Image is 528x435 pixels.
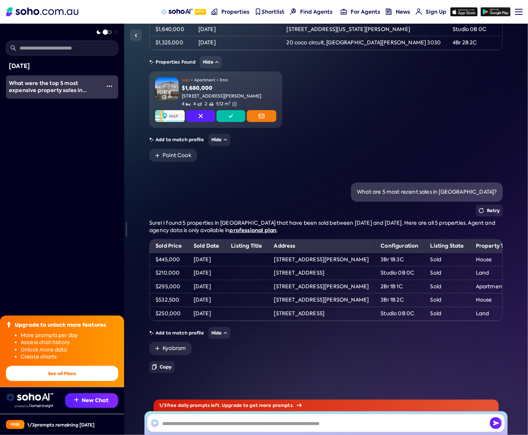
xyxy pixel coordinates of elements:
[490,417,502,429] img: Send icon
[27,422,95,428] div: 1 / 3 prompts remaining [DATE]
[268,280,375,293] td: [STREET_ADDRESS][PERSON_NAME]
[208,134,230,146] button: Hide
[416,9,422,15] img: for-agents-nav icon
[9,79,98,109] span: What were the top 5 most expensive property sales in [GEOGRAPHIC_DATA] in the last 6 months?
[149,149,197,162] a: Point Cook
[470,293,520,307] td: House
[193,101,202,107] span: 4
[132,31,140,40] img: Sidebar toggle icon
[197,102,202,106] img: Bathrooms
[375,293,425,307] td: 3Br 1B 2C
[188,239,225,253] th: Sold Date
[262,8,285,16] span: Shortlist
[15,322,106,329] div: Upgrade to unlock more features
[153,400,499,411] div: 1 / 3 free daily prompts left. Upgrade to get more prompts.
[6,75,101,99] a: What were the top 5 most expensive property sales in [GEOGRAPHIC_DATA] in the last 6 months?
[479,208,484,213] img: Retry icon
[297,404,302,407] img: Arrow icon
[217,77,218,83] span: •
[6,7,78,16] img: Soho Logo
[351,8,381,16] span: For Agents
[357,188,497,196] div: What are 5 most recent sales in [GEOGRAPHIC_DATA]?
[221,8,249,16] span: Properties
[65,393,118,408] button: New Chat
[182,85,276,92] div: $1,680,000
[490,417,502,429] button: Send
[182,101,190,107] span: 4
[188,266,225,280] td: [DATE]
[450,7,478,16] img: app-store icon
[150,280,188,293] td: $295,000
[255,9,261,15] img: shortlist-nav icon
[209,102,214,106] img: Carspots
[155,77,179,101] img: Property
[152,364,157,370] img: Copy icon
[155,110,185,122] img: Map
[182,93,276,99] div: [STREET_ADDRESS][PERSON_NAME]
[470,239,520,253] th: Property Type
[162,95,166,99] img: Gallery Icon
[106,83,112,89] img: More icon
[476,205,503,217] button: Retry
[193,23,230,36] td: [DATE]
[386,9,392,15] img: news-nav icon
[219,77,228,83] span: 3mo
[426,8,446,16] span: Sign Up
[188,280,225,293] td: [DATE]
[6,393,53,402] img: sohoai logo
[194,77,215,83] span: Apartment
[191,77,193,83] span: •
[6,322,12,327] img: Upgrade icon
[268,266,375,280] td: [STREET_ADDRESS]
[188,293,225,307] td: [DATE]
[150,253,188,266] td: $445,000
[149,220,495,234] span: Sure! I found 5 properties in [GEOGRAPHIC_DATA] that have been sold between [DATE] and [DATE]. He...
[211,9,218,15] img: properties-nav icon
[182,77,190,83] span: Sold
[470,266,520,280] td: Land
[161,9,193,15] img: sohoAI logo
[149,56,503,68] div: Properties Found
[205,101,213,107] span: 2
[277,227,278,234] span: .
[15,404,53,408] img: Data provided by Domain Insight
[281,23,447,36] td: [STREET_ADDRESS][US_STATE][PERSON_NAME]
[447,23,496,36] td: Studio 0B 0C
[9,61,115,71] div: [DATE]
[188,253,225,266] td: [DATE]
[425,307,470,321] td: Sold
[186,102,190,106] img: Bedrooms
[281,36,447,50] td: 20 coco circuit, [GEOGRAPHIC_DATA][PERSON_NAME] 3030
[195,9,206,15] span: Beta
[375,307,425,321] td: Studio 0B 0C
[425,253,470,266] td: Sold
[396,8,411,16] span: News
[232,102,237,106] img: Land size
[341,9,347,15] img: for-agents-nav icon
[149,361,175,373] button: Copy
[268,239,375,253] th: Address
[150,36,193,50] td: $1,325,000
[268,293,375,307] td: [STREET_ADDRESS][PERSON_NAME]
[290,9,296,15] img: Find agents icon
[9,80,101,94] div: What were the top 5 most expensive property sales in point cook in the last 6 months?
[193,36,230,50] td: [DATE]
[425,280,470,293] td: Sold
[481,7,511,16] img: google-play icon
[21,339,118,346] li: Access chat history
[6,420,24,429] div: Free
[168,95,172,99] span: 20
[425,293,470,307] td: Sold
[21,353,118,361] li: Create charts
[425,266,470,280] td: Sold
[375,266,425,280] td: Studio 0B 0C
[150,239,188,253] th: Sold Price
[208,327,230,339] button: Hide
[150,23,193,36] td: $1,640,000
[268,253,375,266] td: [STREET_ADDRESS][PERSON_NAME]
[470,307,520,321] td: Land
[300,8,333,16] span: Find Agents
[447,36,496,50] td: 4Br 2B 2C
[150,419,159,428] img: SohoAI logo black
[188,307,225,321] td: [DATE]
